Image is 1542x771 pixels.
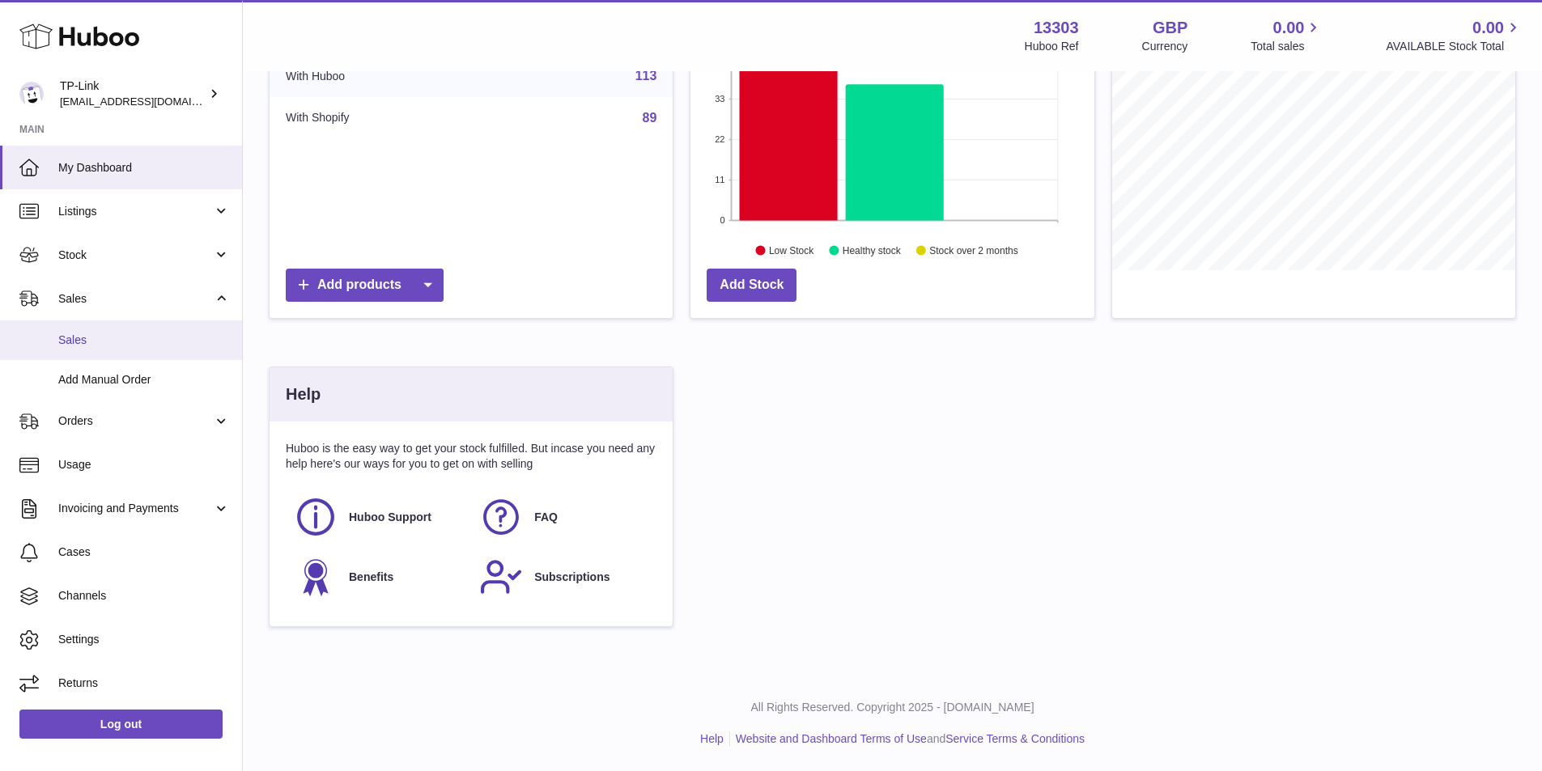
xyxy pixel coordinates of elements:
[349,570,393,585] span: Benefits
[1472,17,1504,39] span: 0.00
[286,269,444,302] a: Add products
[534,570,610,585] span: Subscriptions
[534,510,558,525] span: FAQ
[58,457,230,472] span: Usage
[58,333,230,348] span: Sales
[1273,17,1305,39] span: 0.00
[349,510,431,525] span: Huboo Support
[716,94,725,104] text: 33
[58,588,230,604] span: Channels
[294,555,463,599] a: Benefits
[707,269,796,302] a: Add Stock
[19,710,223,739] a: Log out
[19,82,44,106] img: gaby.chen@tp-link.com
[58,204,213,219] span: Listings
[58,413,213,429] span: Orders
[60,78,206,109] div: TP-Link
[58,501,213,516] span: Invoicing and Payments
[58,676,230,691] span: Returns
[635,69,657,83] a: 113
[930,244,1018,256] text: Stock over 2 months
[270,97,487,139] td: With Shopify
[1386,17,1523,54] a: 0.00 AVAILABLE Stock Total
[1153,17,1187,39] strong: GBP
[643,111,657,125] a: 89
[720,215,725,225] text: 0
[736,732,927,745] a: Website and Dashboard Terms of Use
[58,544,230,560] span: Cases
[256,700,1529,715] p: All Rights Reserved. Copyright 2025 - [DOMAIN_NAME]
[60,95,238,108] span: [EMAIL_ADDRESS][DOMAIN_NAME]
[945,732,1085,745] a: Service Terms & Conditions
[270,55,487,97] td: With Huboo
[58,291,213,307] span: Sales
[286,383,321,405] h3: Help
[716,175,725,184] text: 11
[716,134,725,144] text: 22
[58,372,230,388] span: Add Manual Order
[479,495,648,539] a: FAQ
[1025,39,1079,54] div: Huboo Ref
[1386,39,1523,54] span: AVAILABLE Stock Total
[286,441,656,472] p: Huboo is the easy way to get your stock fulfilled. But incase you need any help here's our ways f...
[730,731,1085,747] li: and
[1034,17,1079,39] strong: 13303
[58,160,230,176] span: My Dashboard
[1142,39,1188,54] div: Currency
[58,632,230,647] span: Settings
[700,732,724,745] a: Help
[1251,39,1323,54] span: Total sales
[479,555,648,599] a: Subscriptions
[1251,17,1323,54] a: 0.00 Total sales
[843,244,902,256] text: Healthy stock
[58,248,213,263] span: Stock
[294,495,463,539] a: Huboo Support
[769,244,814,256] text: Low Stock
